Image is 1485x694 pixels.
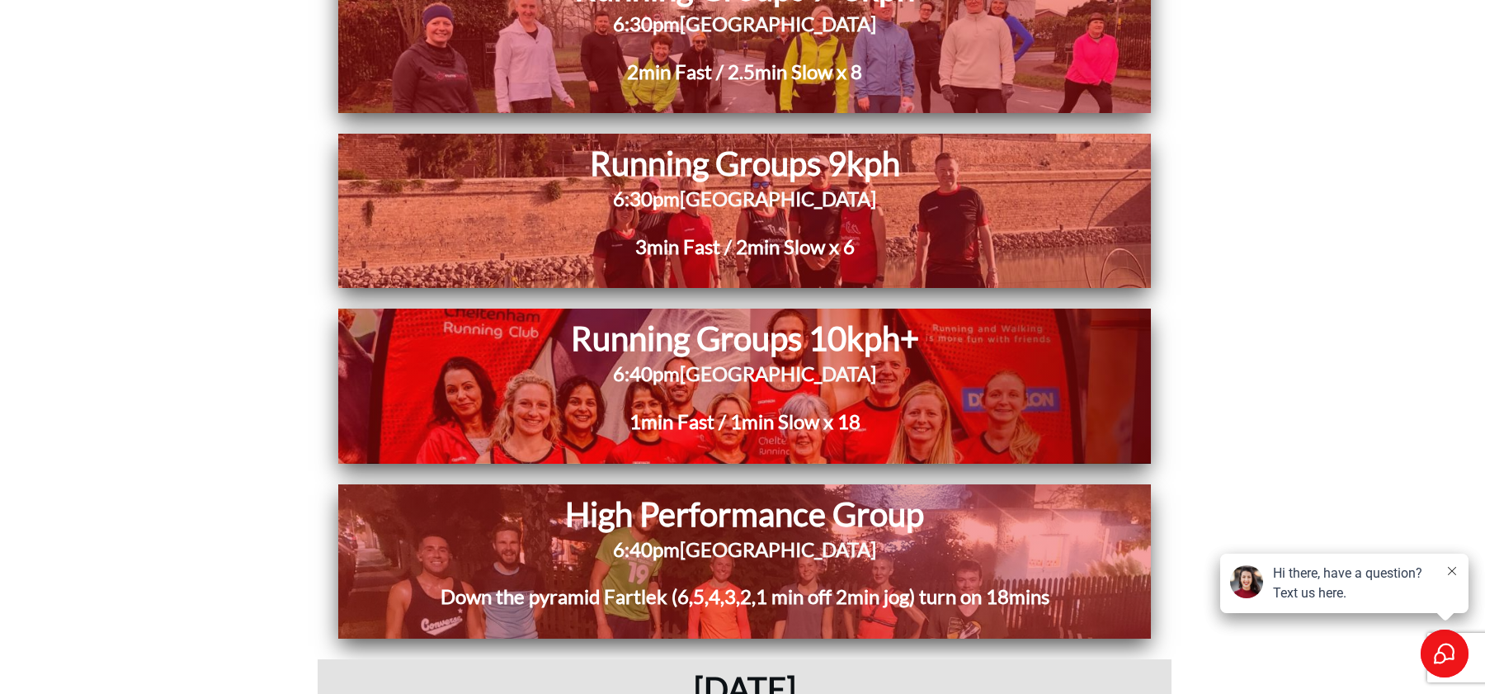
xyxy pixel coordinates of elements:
span: [GEOGRAPHIC_DATA] [680,186,876,210]
h2: 6:30pm [409,185,1080,233]
h1: Running Groups 10kph+ [453,317,1037,360]
h2: 6:40pm [428,536,1062,583]
span: Down the pyramid Fartlek (6,5,4,3,2,1 min off 2min jog) turn on 18mins [441,584,1049,608]
span: 3min Fast / 2min Slow x 6 [635,234,855,258]
span: [GEOGRAPHIC_DATA] [680,537,876,561]
h1: High Performance Group [428,493,1062,536]
span: [GEOGRAPHIC_DATA] [680,361,876,385]
span: 1min Fast / 1min Slow x 18 [629,409,860,433]
h2: 6:40pm [453,360,1037,408]
h2: 6:30pm [424,10,1065,58]
span: [GEOGRAPHIC_DATA] [680,12,876,35]
h1: Running Groups 9kph [409,142,1080,185]
span: 2min Fast / 2.5min Slow x 8 [627,59,862,83]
